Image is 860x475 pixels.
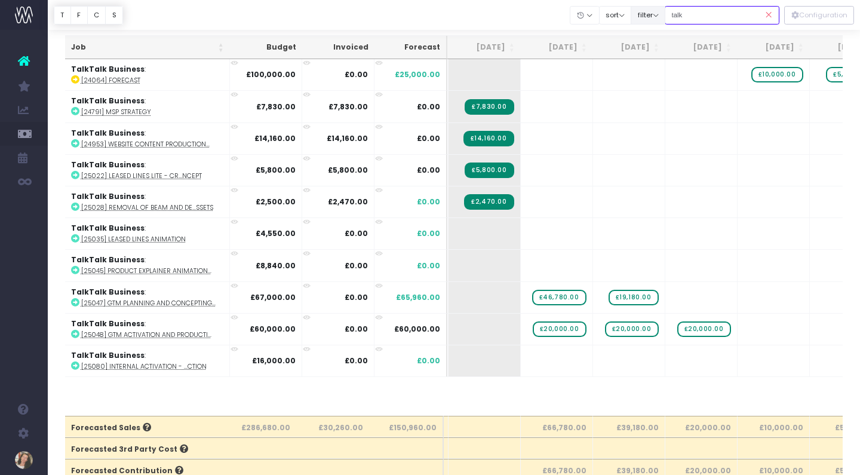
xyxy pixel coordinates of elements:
strong: £0.00 [345,356,368,366]
th: Job: activate to sort column ascending [65,36,230,59]
strong: £0.00 [345,292,368,302]
th: Sep 25: activate to sort column ascending [449,36,521,59]
span: wayahead Sales Forecast Item [605,321,659,337]
span: Streamtime Invoice: ST7094 – [24953] Website content production [463,131,514,146]
td: : [65,154,230,186]
abbr: [25048] GTM activation and production [81,330,211,339]
span: £65,960.00 [396,292,440,303]
strong: £7,830.00 [256,102,296,112]
td: : [65,59,230,90]
strong: TalkTalk Business [71,223,145,233]
td: : [65,90,230,122]
td: : [65,217,230,249]
span: £0.00 [417,228,440,239]
button: S [105,6,123,24]
strong: £16,000.00 [252,356,296,366]
th: £286,680.00 [223,416,297,437]
th: £66,780.00 [521,416,593,437]
abbr: [25035] Leased lines animation [81,235,186,244]
strong: £0.00 [345,69,368,79]
span: £0.00 [417,261,440,271]
span: wayahead Sales Forecast Item [751,67,803,82]
th: £10,000.00 [738,416,810,437]
span: £0.00 [417,356,440,366]
strong: TalkTalk Business [71,350,145,360]
th: Invoiced [302,36,374,59]
th: Nov 25: activate to sort column ascending [593,36,665,59]
input: Search... [665,6,779,24]
strong: £14,160.00 [254,133,296,143]
span: Streamtime Invoice: ST7095 – [25028] Removal of Beam and development of other brand assets [464,194,514,210]
strong: £67,000.00 [250,292,296,302]
abbr: [24953] Website content production [81,140,210,149]
strong: £8,840.00 [256,261,296,271]
strong: TalkTalk Business [71,160,145,170]
button: Configuration [784,6,854,24]
button: sort [599,6,632,24]
th: Jan 26: activate to sort column ascending [738,36,810,59]
span: wayahead Sales Forecast Item [533,321,586,337]
strong: £0.00 [345,324,368,334]
th: £39,180.00 [593,416,665,437]
div: Vertical button group [54,6,123,24]
strong: £5,800.00 [256,165,296,175]
th: £150,960.00 [369,416,444,437]
strong: £2,470.00 [328,197,368,207]
th: Dec 25: activate to sort column ascending [665,36,738,59]
strong: £7,830.00 [328,102,368,112]
strong: £2,500.00 [256,197,296,207]
span: £25,000.00 [395,69,440,80]
strong: £5,800.00 [328,165,368,175]
strong: TalkTalk Business [71,318,145,329]
span: wayahead Sales Forecast Item [677,321,731,337]
td: : [65,249,230,281]
div: Vertical button group [784,6,854,24]
span: £0.00 [417,165,440,176]
abbr: [24791] MSP Strategy [81,108,151,117]
span: Streamtime Invoice: ST7043 – [24791] MSP Strategy [465,99,514,115]
img: images/default_profile_image.png [15,451,33,469]
strong: £0.00 [345,261,368,271]
th: £20,000.00 [665,416,738,437]
strong: TalkTalk Business [71,255,145,265]
abbr: [25047] GTM planning and concepting [81,299,216,308]
span: £0.00 [417,133,440,144]
strong: TalkTalk Business [71,128,145,138]
abbr: [25022] Leased Lines Lite - Creative Campaign Concept [81,171,202,180]
strong: TalkTalk Business [71,64,145,74]
strong: TalkTalk Business [71,287,145,297]
abbr: [25045] Product explainer animation [81,266,211,275]
span: £0.00 [417,102,440,112]
strong: £4,550.00 [256,228,296,238]
strong: £14,160.00 [327,133,368,143]
th: Forecasted 3rd Party Cost [65,437,225,459]
abbr: [25028] Removal of Beam and development of other brand assets [81,203,213,212]
span: Forecasted Sales [71,422,151,433]
span: wayahead Sales Forecast Item [532,290,586,305]
abbr: [24064] Forecast [81,76,140,85]
th: Forecast [374,36,447,59]
strong: TalkTalk Business [71,96,145,106]
td: : [65,345,230,376]
th: Budget [230,36,302,59]
strong: £0.00 [345,228,368,238]
th: £30,260.00 [296,416,370,437]
td: : [65,122,230,154]
span: Streamtime Invoice: ST7092 – [25022] Leased Lines Lite - Creative Campaign Concept [465,163,514,178]
strong: £60,000.00 [250,324,296,334]
button: C [87,6,106,24]
td: : [65,186,230,217]
abbr: [25080] Internal Activation - Asset Production [81,362,207,371]
td: : [65,313,230,345]
strong: £100,000.00 [246,69,296,79]
span: £60,000.00 [394,324,440,335]
th: Oct 25: activate to sort column ascending [521,36,593,59]
button: filter [631,6,665,24]
strong: TalkTalk Business [71,191,145,201]
td: : [65,281,230,313]
button: F [70,6,88,24]
button: T [54,6,71,24]
span: £0.00 [417,197,440,207]
span: wayahead Sales Forecast Item [609,290,659,305]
